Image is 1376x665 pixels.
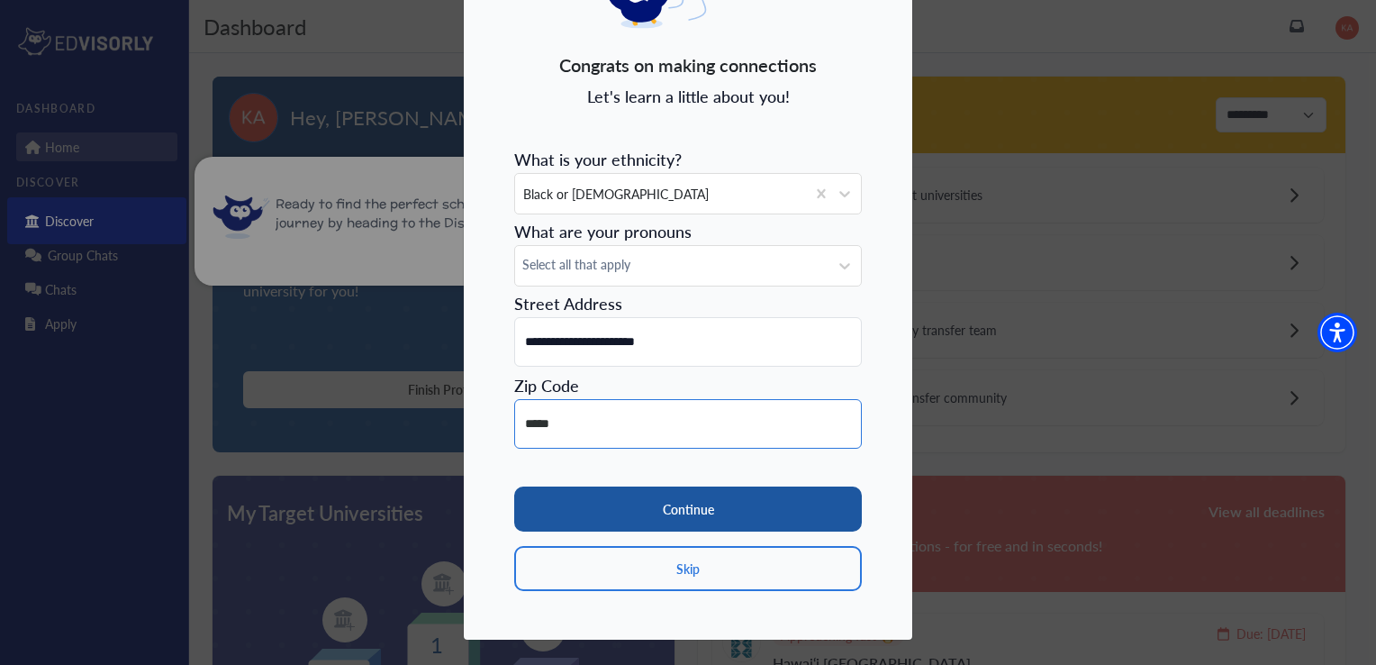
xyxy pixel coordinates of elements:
div: Accessibility Menu [1317,313,1357,352]
button: Skip [514,546,862,591]
span: What are your pronouns [514,220,692,242]
span: Zip Code [514,374,579,396]
span: Congrats on making connections [559,51,817,78]
span: Street Address [514,292,622,314]
span: Let's learn a little about you! [587,86,790,107]
div: Black or [DEMOGRAPHIC_DATA] [515,174,805,214]
button: Continue [514,487,862,532]
span: Select all that apply [522,255,821,274]
span: What is your ethnicity? [514,148,682,170]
